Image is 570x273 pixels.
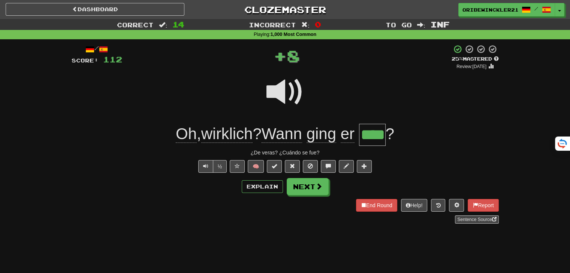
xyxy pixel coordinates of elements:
[301,22,310,28] span: :
[197,160,227,173] div: Text-to-speech controls
[262,125,302,143] span: Wann
[462,6,518,13] span: OribeWinckler21
[386,125,394,142] span: ?
[285,160,300,173] button: Reset to 0% Mastered (alt+r)
[213,160,227,173] button: ½
[287,178,329,195] button: Next
[356,199,397,212] button: End Round
[176,125,197,143] span: Oh
[72,149,499,156] div: ¿De veras? ¿Cuándo se fue?
[315,20,321,29] span: 0
[103,55,122,64] span: 112
[159,22,167,28] span: :
[303,160,318,173] button: Ignore sentence (alt+i)
[196,3,374,16] a: Clozemaster
[230,160,245,173] button: Favorite sentence (alt+f)
[341,125,355,143] span: er
[274,45,287,67] span: +
[287,46,300,65] span: 8
[339,160,354,173] button: Edit sentence (alt+d)
[172,20,184,29] span: 14
[242,180,283,193] button: Explain
[431,20,450,29] span: Inf
[458,3,555,16] a: OribeWinckler21 /
[248,160,264,173] button: 🧠
[401,199,428,212] button: Help!
[357,160,372,173] button: Add to collection (alt+a)
[72,45,122,54] div: /
[271,32,316,37] strong: 1,000 Most Common
[456,64,486,69] small: Review: [DATE]
[249,21,296,28] span: Incorrect
[176,125,359,143] span: , ?
[267,160,282,173] button: Set this sentence to 100% Mastered (alt+m)
[452,56,499,62] div: Mastered
[198,160,213,173] button: Play sentence audio (ctl+space)
[201,125,253,143] span: wirklich
[452,56,463,62] span: 25 %
[455,215,498,224] a: Sentence Source
[321,160,336,173] button: Discuss sentence (alt+u)
[386,21,412,28] span: To go
[417,22,425,28] span: :
[117,21,154,28] span: Correct
[307,125,336,143] span: ging
[534,6,538,11] span: /
[431,199,445,212] button: Round history (alt+y)
[6,3,184,16] a: Dashboard
[468,199,498,212] button: Report
[72,57,99,64] span: Score:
